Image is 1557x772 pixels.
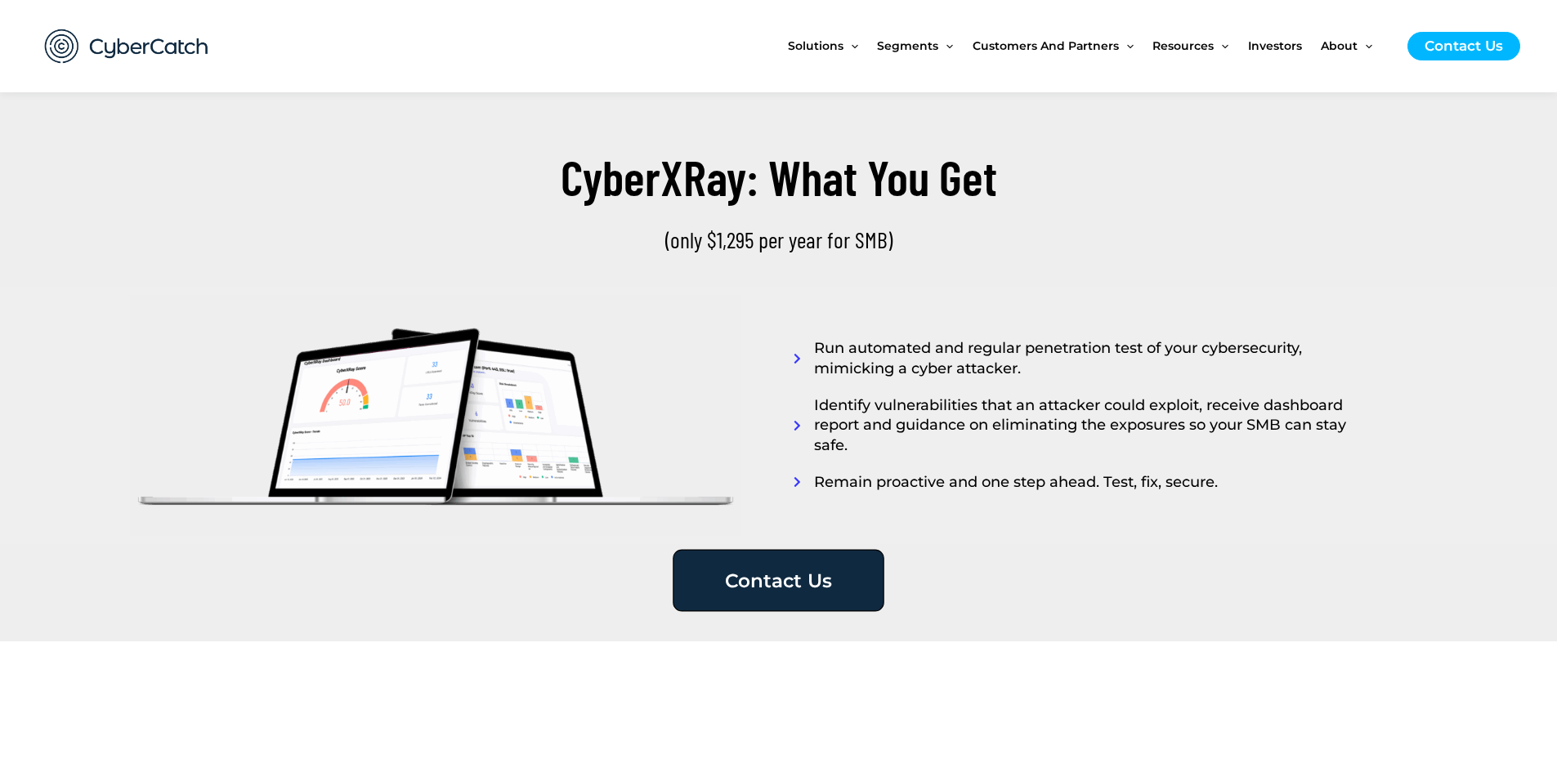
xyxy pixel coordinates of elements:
[1407,32,1520,60] a: Contact Us
[1119,11,1134,80] span: Menu Toggle
[938,11,953,80] span: Menu Toggle
[810,472,1218,493] span: Remain proactive and one step ahead. Test, fix, secure.
[673,550,884,612] a: Contact Us
[321,145,1237,208] h2: CyberXRay: What You Get
[29,12,225,80] img: CyberCatch
[725,571,833,590] span: Contact Us
[321,225,1237,254] h2: (only $1,295 per year for SMB)
[843,11,858,80] span: Menu Toggle
[1152,11,1214,80] span: Resources
[1358,11,1372,80] span: Menu Toggle
[810,338,1347,379] span: Run automated and regular penetration test of your cybersecurity, mimicking a cyber attacker.
[1214,11,1228,80] span: Menu Toggle
[1248,11,1302,80] span: Investors
[1321,11,1358,80] span: About
[810,395,1347,456] span: Identify vulnerabilities that an attacker could exploit, receive dashboard report and guidance on...
[973,11,1119,80] span: Customers and Partners
[1248,11,1321,80] a: Investors
[788,11,843,80] span: Solutions
[877,11,938,80] span: Segments
[788,11,1391,80] nav: Site Navigation: New Main Menu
